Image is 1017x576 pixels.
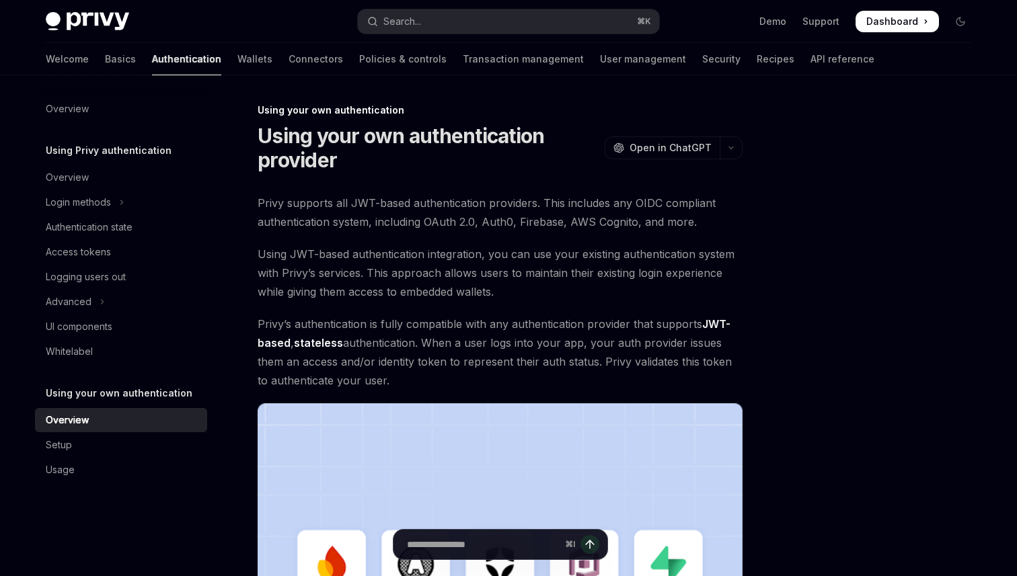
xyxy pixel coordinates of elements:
a: API reference [811,43,874,75]
div: Login methods [46,194,111,210]
a: Welcome [46,43,89,75]
button: Toggle Advanced section [35,290,207,314]
a: Dashboard [856,11,939,32]
a: Connectors [289,43,343,75]
a: Whitelabel [35,339,207,364]
div: Setup [46,437,72,453]
div: Overview [46,412,89,428]
button: Toggle dark mode [950,11,971,32]
div: Logging users out [46,269,126,285]
div: Advanced [46,294,91,310]
a: Authentication state [35,215,207,239]
span: Open in ChatGPT [630,141,712,155]
h1: Using your own authentication provider [258,124,599,172]
a: Usage [35,458,207,482]
a: Setup [35,433,207,457]
button: Toggle Login methods section [35,190,207,214]
a: Overview [35,165,207,190]
h5: Using your own authentication [46,385,192,401]
a: Support [802,15,839,28]
span: Privy’s authentication is fully compatible with any authentication provider that supports , authe... [258,315,743,390]
h5: Using Privy authentication [46,142,172,159]
a: Demo [759,15,786,28]
div: Using your own authentication [258,104,743,117]
span: Using JWT-based authentication integration, you can use your existing authentication system with ... [258,245,743,301]
div: Access tokens [46,244,111,260]
span: Privy supports all JWT-based authentication providers. This includes any OIDC compliant authentic... [258,194,743,231]
a: Wallets [237,43,272,75]
a: stateless [294,336,343,350]
div: Whitelabel [46,343,93,360]
div: Overview [46,169,89,186]
div: Overview [46,101,89,117]
a: Basics [105,43,136,75]
span: ⌘ K [637,16,651,27]
button: Open in ChatGPT [605,136,720,159]
div: Search... [383,13,421,30]
a: UI components [35,315,207,339]
a: Policies & controls [359,43,447,75]
a: Authentication [152,43,221,75]
img: dark logo [46,12,129,31]
button: Open search [358,9,659,34]
div: Authentication state [46,219,133,235]
button: Send message [580,535,599,554]
span: Dashboard [866,15,918,28]
div: Usage [46,462,75,478]
a: Overview [35,97,207,121]
input: Ask a question... [407,530,560,559]
div: UI components [46,319,112,335]
a: Overview [35,408,207,432]
a: Transaction management [463,43,584,75]
a: Access tokens [35,240,207,264]
a: Logging users out [35,265,207,289]
a: User management [600,43,686,75]
a: Security [702,43,741,75]
a: Recipes [757,43,794,75]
